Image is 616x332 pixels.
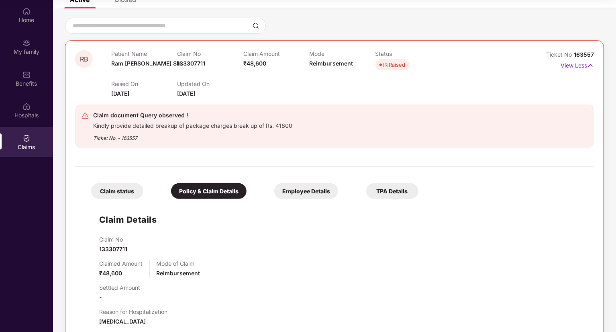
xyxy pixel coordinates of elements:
[93,111,292,120] div: Claim document Query observed !
[22,102,31,111] img: svg+xml;base64,PHN2ZyBpZD0iSG9zcGl0YWxzIiB4bWxucz0iaHR0cDovL3d3dy53My5vcmcvMjAwMC9zdmciIHdpZHRoPS...
[81,112,89,120] img: svg+xml;base64,PHN2ZyB4bWxucz0iaHR0cDovL3d3dy53My5vcmcvMjAwMC9zdmciIHdpZHRoPSIyNCIgaGVpZ2h0PSIyNC...
[375,50,441,57] p: Status
[99,246,127,252] span: 133307711
[80,56,88,63] span: RB
[171,183,247,199] div: Policy & Claim Details
[99,236,127,243] p: Claim No
[243,50,309,57] p: Claim Amount
[546,51,574,58] span: Ticket No
[99,284,140,291] p: Settled Amount
[99,213,157,226] h1: Claim Details
[309,60,353,67] span: Reimbursement
[22,39,31,47] img: svg+xml;base64,PHN2ZyB3aWR0aD0iMjAiIGhlaWdodD0iMjAiIHZpZXdCb3g9IjAgMCAyMCAyMCIgZmlsbD0ibm9uZSIgeG...
[177,50,243,57] p: Claim No
[309,50,375,57] p: Mode
[22,7,31,15] img: svg+xml;base64,PHN2ZyBpZD0iSG9tZSIgeG1sbnM9Imh0dHA6Ly93d3cudzMub3JnLzIwMDAvc3ZnIiB3aWR0aD0iMjAiIG...
[22,134,31,142] img: svg+xml;base64,PHN2ZyBpZD0iQ2xhaW0iIHhtbG5zPSJodHRwOi8vd3d3LnczLm9yZy8yMDAwL3N2ZyIgd2lkdGg9IjIwIi...
[561,59,594,70] p: View Less
[274,183,338,199] div: Employee Details
[366,183,418,199] div: TPA Details
[156,270,200,277] span: Reimbursement
[99,294,102,301] span: -
[93,120,292,129] div: Kindly provide detailed breakup of package charges break up of Rs. 41600
[111,60,187,67] span: Ram [PERSON_NAME] Sin...
[383,61,406,69] div: IR Raised
[111,80,177,87] p: Raised On
[574,51,594,58] span: 163557
[111,50,177,57] p: Patient Name
[99,308,167,315] p: Reason for Hospitalization
[177,90,195,97] span: [DATE]
[99,318,146,325] span: [MEDICAL_DATA]
[93,129,292,142] div: Ticket No. - 163557
[243,60,266,67] span: ₹48,600
[99,260,143,267] p: Claimed Amount
[111,90,129,97] span: [DATE]
[22,71,31,79] img: svg+xml;base64,PHN2ZyBpZD0iQmVuZWZpdHMiIHhtbG5zPSJodHRwOi8vd3d3LnczLm9yZy8yMDAwL3N2ZyIgd2lkdGg9Ij...
[587,61,594,70] img: svg+xml;base64,PHN2ZyB4bWxucz0iaHR0cDovL3d3dy53My5vcmcvMjAwMC9zdmciIHdpZHRoPSIxNyIgaGVpZ2h0PSIxNy...
[253,23,259,29] img: svg+xml;base64,PHN2ZyBpZD0iU2VhcmNoLTMyeDMyIiB4bWxucz0iaHR0cDovL3d3dy53My5vcmcvMjAwMC9zdmciIHdpZH...
[99,270,122,277] span: ₹48,600
[177,80,243,87] p: Updated On
[177,60,205,67] span: 133307711
[156,260,200,267] p: Mode of Claim
[91,183,143,199] div: Claim status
